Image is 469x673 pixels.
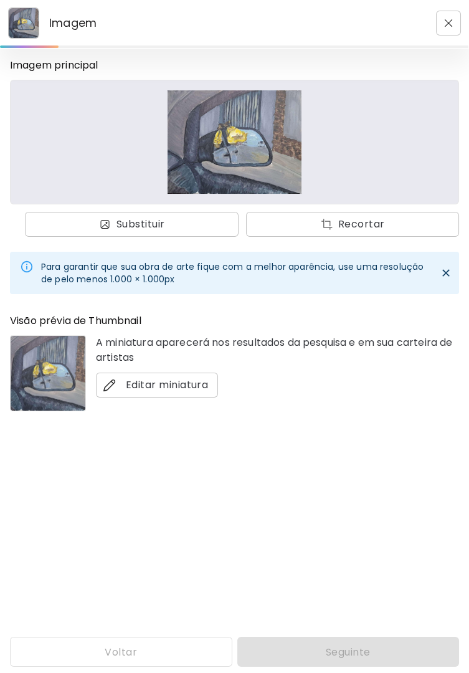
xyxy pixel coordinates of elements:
span: Editar miniatura [106,378,208,393]
p: Imagem principal [10,59,98,72]
span: Recortar [256,217,450,232]
p: A miniatura aparecerá nos resultados da pesquisa e em sua carteira de artistas [96,335,459,365]
span: Substituir [25,212,239,237]
button: Substituir [246,212,460,237]
button: Close [438,265,454,281]
span: Substituir [116,217,165,232]
div: Para garantir que sua obra de arte fique com a melhor aparência, use uma resolução de pelo menos ... [41,255,428,290]
button: editEditar miniatura [96,373,218,398]
p: Visão prévia de Thumbnail [10,314,141,328]
img: edit [103,379,116,391]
